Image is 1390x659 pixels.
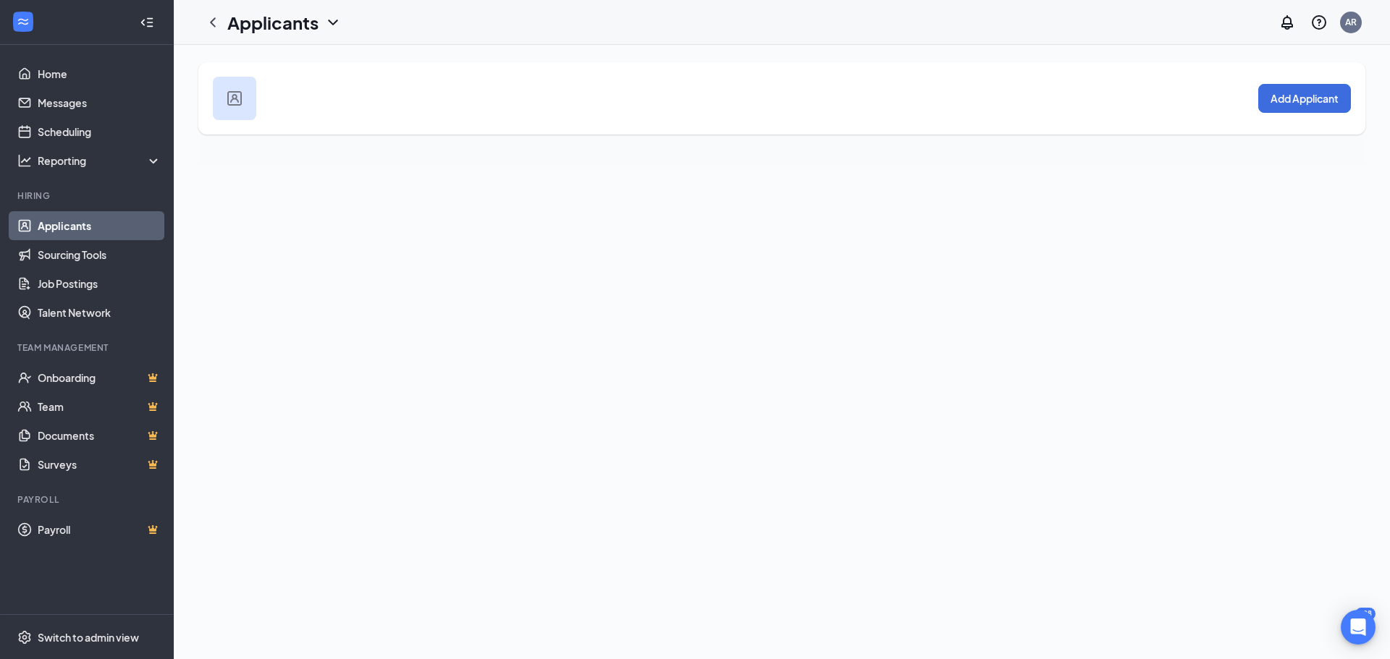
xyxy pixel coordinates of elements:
a: Job Postings [38,269,161,298]
a: PayrollCrown [38,515,161,544]
div: Switch to admin view [38,630,139,645]
div: Reporting [38,153,162,168]
div: Open Intercom Messenger [1341,610,1376,645]
svg: Analysis [17,153,32,168]
svg: Collapse [140,15,154,30]
svg: ChevronDown [324,14,342,31]
div: Team Management [17,341,159,354]
a: TeamCrown [38,392,161,421]
div: Payroll [17,493,159,506]
svg: Notifications [1279,14,1296,31]
a: Messages [38,88,161,117]
h1: Applicants [227,10,319,35]
a: Scheduling [38,117,161,146]
a: DocumentsCrown [38,421,161,450]
img: user icon [227,91,242,106]
a: SurveysCrown [38,450,161,479]
a: Sourcing Tools [38,240,161,269]
a: Talent Network [38,298,161,327]
a: Applicants [38,211,161,240]
svg: ChevronLeft [204,14,222,31]
a: OnboardingCrown [38,363,161,392]
svg: Settings [17,630,32,645]
a: Home [38,59,161,88]
div: AR [1345,16,1357,28]
button: Add Applicant [1258,84,1351,113]
div: 208 [1355,608,1376,620]
svg: WorkstreamLogo [16,14,30,29]
div: Hiring [17,190,159,202]
svg: QuestionInfo [1310,14,1328,31]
